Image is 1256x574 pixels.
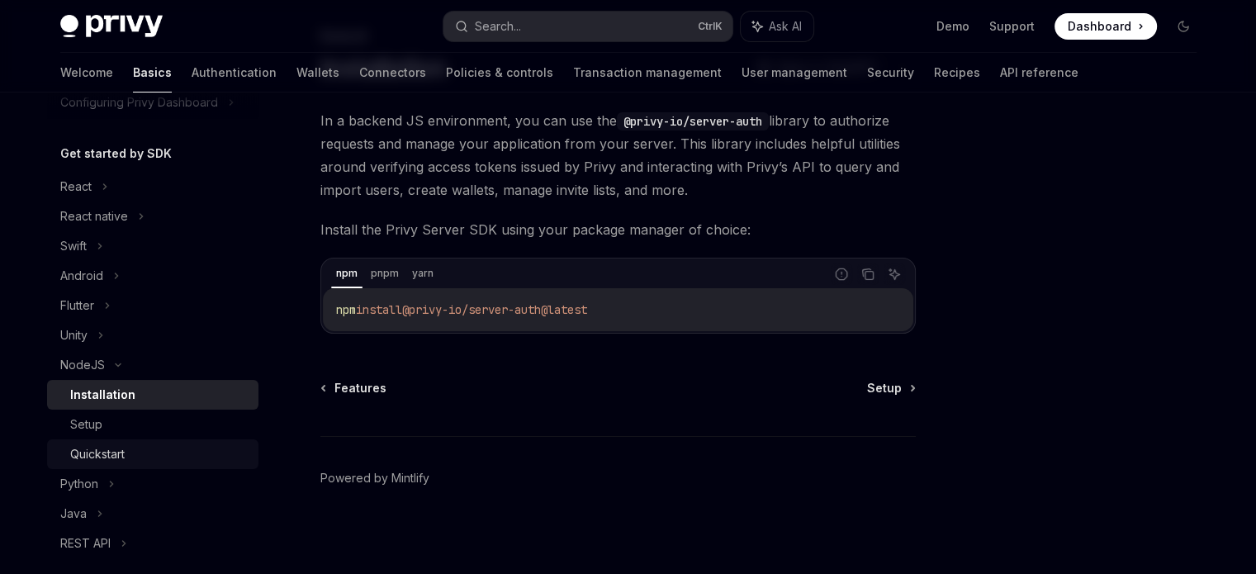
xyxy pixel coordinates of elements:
[336,302,356,317] span: npm
[1068,18,1131,35] span: Dashboard
[60,296,94,315] div: Flutter
[60,15,163,38] img: dark logo
[192,53,277,93] a: Authentication
[366,263,404,283] div: pnpm
[475,17,521,36] div: Search...
[698,20,723,33] span: Ctrl K
[359,53,426,93] a: Connectors
[934,53,980,93] a: Recipes
[407,263,438,283] div: yarn
[867,380,914,396] a: Setup
[446,53,553,93] a: Policies & controls
[936,18,969,35] a: Demo
[70,415,102,434] div: Setup
[320,109,916,202] span: In a backend JS environment, you can use the library to authorize requests and manage your applic...
[60,534,111,553] div: REST API
[60,144,172,164] h5: Get started by SDK
[60,325,88,345] div: Unity
[60,177,92,197] div: React
[857,263,879,285] button: Copy the contents from the code block
[989,18,1035,35] a: Support
[70,385,135,405] div: Installation
[867,380,902,396] span: Setup
[47,380,258,410] a: Installation
[443,12,732,41] button: Search...CtrlK
[742,53,847,93] a: User management
[884,263,905,285] button: Ask AI
[322,380,386,396] a: Features
[573,53,722,93] a: Transaction management
[320,218,916,241] span: Install the Privy Server SDK using your package manager of choice:
[741,12,813,41] button: Ask AI
[402,302,587,317] span: @privy-io/server-auth@latest
[60,236,87,256] div: Swift
[617,112,769,130] code: @privy-io/server-auth
[60,53,113,93] a: Welcome
[1055,13,1157,40] a: Dashboard
[47,439,258,469] a: Quickstart
[867,53,914,93] a: Security
[60,206,128,226] div: React native
[831,263,852,285] button: Report incorrect code
[334,380,386,396] span: Features
[47,410,258,439] a: Setup
[1170,13,1197,40] button: Toggle dark mode
[296,53,339,93] a: Wallets
[769,18,802,35] span: Ask AI
[331,263,363,283] div: npm
[1000,53,1078,93] a: API reference
[60,504,87,524] div: Java
[356,302,402,317] span: install
[60,355,105,375] div: NodeJS
[133,53,172,93] a: Basics
[60,266,103,286] div: Android
[60,474,98,494] div: Python
[70,444,125,464] div: Quickstart
[320,470,429,486] a: Powered by Mintlify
